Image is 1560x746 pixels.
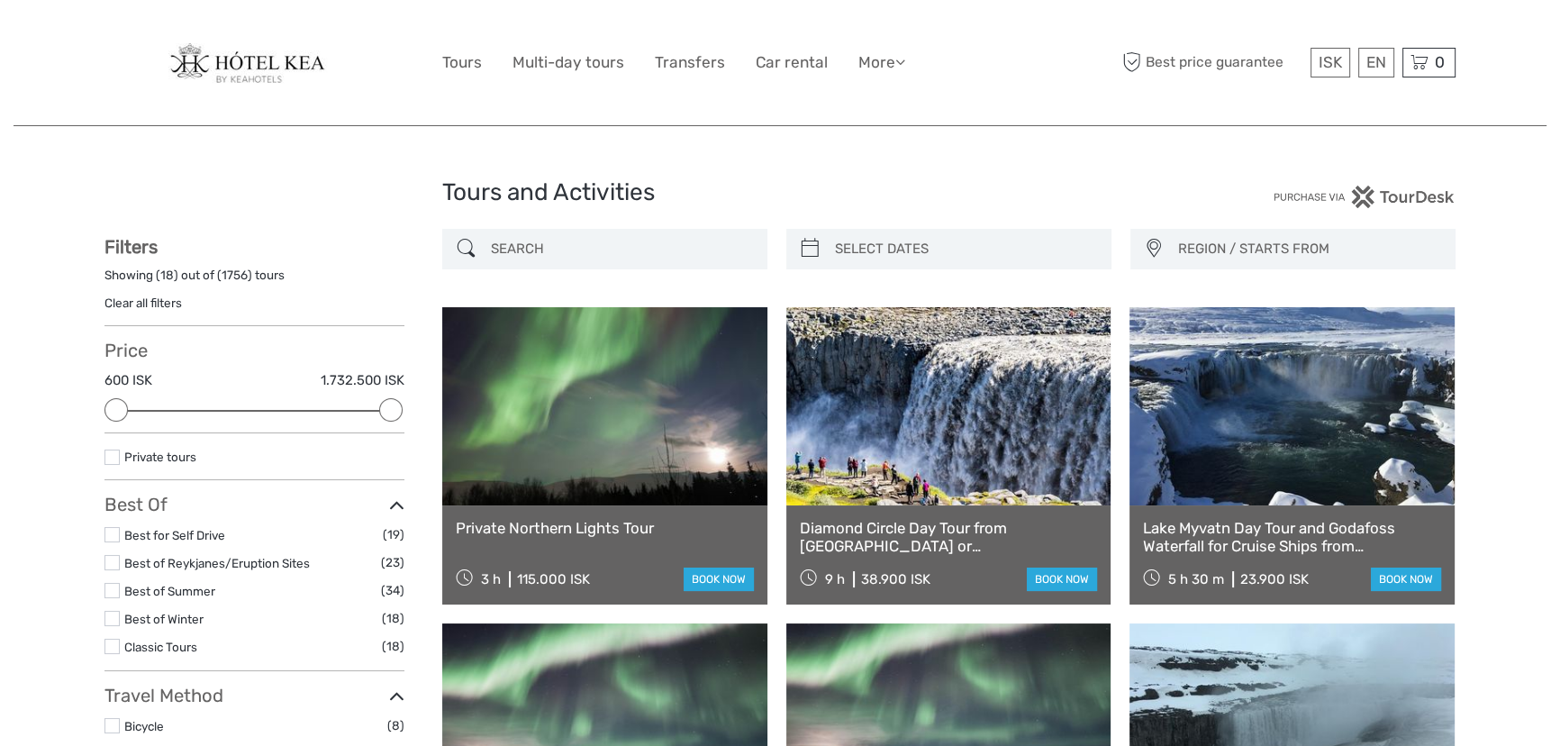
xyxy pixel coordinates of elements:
h3: Best Of [104,494,404,515]
a: Clear all filters [104,296,182,310]
span: (18) [382,636,404,657]
span: 5 h 30 m [1168,571,1224,587]
span: Best price guarantee [1118,48,1306,77]
a: Multi-day tours [512,50,624,76]
a: Private tours [124,450,196,464]
a: Best for Self Drive [124,528,225,542]
a: book now [1027,568,1097,591]
button: REGION / STARTS FROM [1170,234,1447,264]
span: ISK [1319,53,1342,71]
img: 141-ff6c57a7-291f-4a61-91e4-c46f458f029f_logo_big.jpg [168,43,341,83]
label: 1.732.500 ISK [321,371,404,390]
a: Classic Tours [124,640,197,654]
h1: Tours and Activities [442,178,1118,207]
div: 23.900 ISK [1240,571,1309,587]
a: book now [1371,568,1441,591]
a: Bicycle [124,719,164,733]
strong: Filters [104,236,158,258]
div: EN [1358,48,1394,77]
span: (8) [387,715,404,736]
span: (19) [383,524,404,545]
label: 600 ISK [104,371,152,390]
img: PurchaseViaTourDesk.png [1273,186,1456,208]
a: Car rental [756,50,828,76]
a: Best of Winter [124,612,204,626]
div: 115.000 ISK [517,571,590,587]
input: SELECT DATES [828,233,1102,265]
a: Lake Myvatn Day Tour and Godafoss Waterfall for Cruise Ships from [GEOGRAPHIC_DATA] Port [1143,519,1441,556]
a: Tours [442,50,482,76]
a: Private Northern Lights Tour [456,519,754,537]
div: Showing ( ) out of ( ) tours [104,267,404,295]
span: (34) [381,580,404,601]
span: 0 [1432,53,1447,71]
p: We're away right now. Please check back later! [25,32,204,46]
a: book now [684,568,754,591]
span: 9 h [825,571,845,587]
label: 1756 [222,267,248,284]
a: Best of Summer [124,584,215,598]
label: 18 [160,267,174,284]
button: Open LiveChat chat widget [207,28,229,50]
input: SEARCH [484,233,758,265]
div: 38.900 ISK [861,571,930,587]
a: More [858,50,905,76]
span: (18) [382,608,404,629]
span: (23) [381,552,404,573]
h3: Travel Method [104,685,404,706]
span: 3 h [481,571,501,587]
a: Diamond Circle Day Tour from [GEOGRAPHIC_DATA] or [GEOGRAPHIC_DATA] [800,519,1098,556]
a: Transfers [655,50,725,76]
a: Best of Reykjanes/Eruption Sites [124,556,310,570]
h3: Price [104,340,404,361]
